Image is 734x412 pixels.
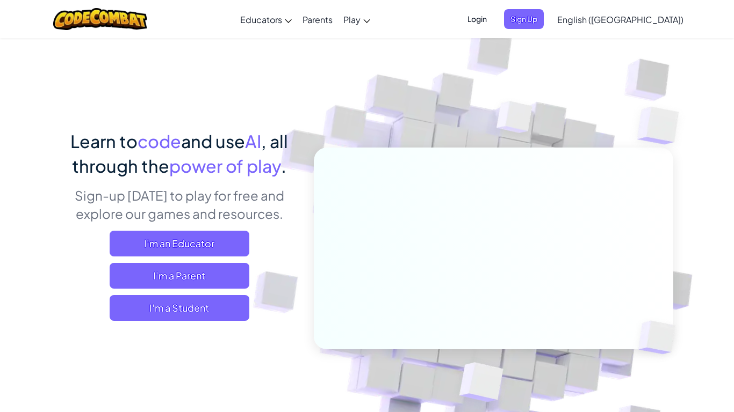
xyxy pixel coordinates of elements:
[557,14,683,25] span: English ([GEOGRAPHIC_DATA])
[245,130,261,152] span: AI
[343,14,361,25] span: Play
[297,5,338,34] a: Parents
[110,295,249,321] button: I'm a Student
[181,130,245,152] span: and use
[477,80,554,160] img: Overlap cubes
[461,9,493,29] button: Login
[552,5,689,34] a: English ([GEOGRAPHIC_DATA])
[70,130,138,152] span: Learn to
[61,186,298,223] p: Sign-up [DATE] to play for free and explore our games and resources.
[235,5,297,34] a: Educators
[169,155,281,176] span: power of play
[338,5,376,34] a: Play
[616,80,709,171] img: Overlap cubes
[110,231,249,256] a: I'm an Educator
[240,14,282,25] span: Educators
[53,8,147,30] img: CodeCombat logo
[281,155,286,176] span: .
[138,130,181,152] span: code
[504,9,544,29] button: Sign Up
[621,298,701,377] img: Overlap cubes
[110,263,249,289] a: I'm a Parent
